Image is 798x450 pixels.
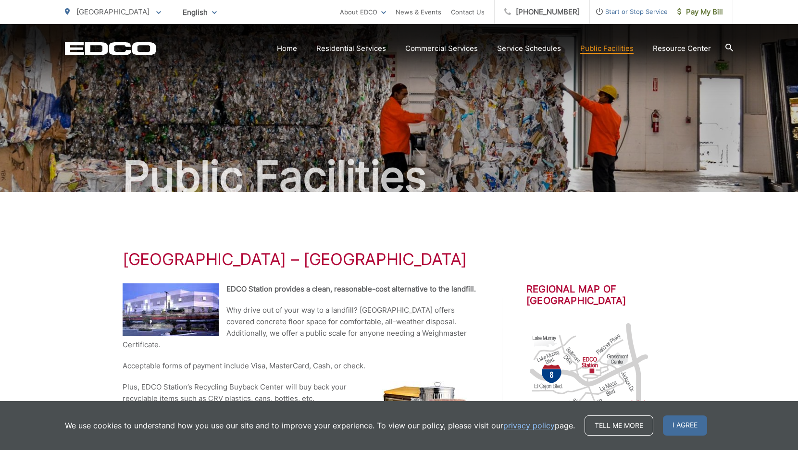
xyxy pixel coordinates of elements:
h2: Public Facilities [65,153,733,201]
h1: [GEOGRAPHIC_DATA] – [GEOGRAPHIC_DATA] [123,250,675,269]
p: We use cookies to understand how you use our site and to improve your experience. To view our pol... [65,420,575,431]
a: EDCD logo. Return to the homepage. [65,42,156,55]
p: Acceptable forms of payment include Visa, MasterCard, Cash, or check. [123,360,478,372]
a: privacy policy [503,420,555,431]
img: EDCO Station La Mesa [123,283,219,336]
p: Plus, EDCO Station’s Recycling Buyback Center will buy back your recyclable items such as CRV pla... [123,381,478,404]
span: English [175,4,224,21]
span: [GEOGRAPHIC_DATA] [76,7,150,16]
a: Tell me more [585,415,653,436]
h2: Regional Map of [GEOGRAPHIC_DATA] [526,283,675,306]
a: Service Schedules [497,43,561,54]
a: Residential Services [316,43,386,54]
a: Contact Us [451,6,485,18]
a: Commercial Services [405,43,478,54]
a: About EDCO [340,6,386,18]
a: Public Facilities [580,43,634,54]
a: News & Events [396,6,441,18]
p: Why drive out of your way to a landfill? [GEOGRAPHIC_DATA] offers covered concrete floor space fo... [123,304,478,351]
a: Home [277,43,297,54]
a: Resource Center [653,43,711,54]
img: Bulky Trash [382,381,478,449]
strong: EDCO Station provides a clean, reasonable-cost alternative to the landfill. [226,284,476,293]
span: I agree [663,415,707,436]
span: Pay My Bill [677,6,723,18]
img: map [526,317,651,432]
